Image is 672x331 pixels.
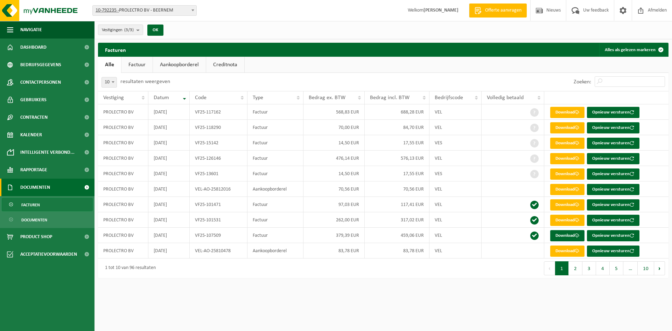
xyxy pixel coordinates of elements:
[569,261,582,275] button: 2
[550,215,584,226] a: Download
[429,228,482,243] td: VEL
[247,151,303,166] td: Factuur
[148,104,190,120] td: [DATE]
[190,104,247,120] td: VF25-117162
[247,181,303,197] td: Aankoopborderel
[21,198,40,212] span: Facturen
[20,91,47,109] span: Gebruikers
[247,212,303,228] td: Factuur
[190,181,247,197] td: VEL-AO-25812016
[638,261,654,275] button: 10
[247,120,303,135] td: Factuur
[21,213,47,227] span: Documenten
[98,212,148,228] td: PROLECTRO BV
[550,184,584,195] a: Download
[98,243,148,258] td: PROLECTRO BV
[303,120,365,135] td: 70,00 EUR
[20,56,61,74] span: Bedrijfsgegevens
[121,57,153,73] a: Factuur
[148,166,190,181] td: [DATE]
[98,120,148,135] td: PROLECTRO BV
[190,243,247,258] td: VEL-AO-25810478
[20,126,42,144] span: Kalender
[435,95,463,101] span: Bedrijfscode
[587,199,639,211] button: Opnieuw versturen
[103,95,124,101] span: Vestiging
[550,153,584,164] a: Download
[148,243,190,258] td: [DATE]
[303,212,365,228] td: 262,00 EUR
[550,168,584,180] a: Download
[206,57,244,73] a: Creditnota
[190,120,247,135] td: VF25-118290
[587,107,639,118] button: Opnieuw versturen
[120,79,170,84] label: resultaten weergeven
[365,243,429,258] td: 83,78 EUR
[98,197,148,212] td: PROLECTRO BV
[587,246,639,257] button: Opnieuw versturen
[98,43,133,56] h2: Facturen
[20,246,77,263] span: Acceptatievoorwaarden
[555,261,569,275] button: 1
[550,199,584,211] a: Download
[303,135,365,151] td: 14,50 EUR
[190,151,247,166] td: VF25-126146
[190,212,247,228] td: VF25-101531
[190,228,247,243] td: VF25-107509
[550,122,584,133] a: Download
[429,197,482,212] td: VEL
[153,57,206,73] a: Aankoopborderel
[96,8,119,13] tcxspan: Call 10-792235 - via 3CX
[429,135,482,151] td: VES
[148,151,190,166] td: [DATE]
[190,135,247,151] td: VF25-15142
[20,161,47,179] span: Rapportage
[303,104,365,120] td: 568,83 EUR
[429,120,482,135] td: VEL
[98,181,148,197] td: PROLECTRO BV
[2,198,93,211] a: Facturen
[98,151,148,166] td: PROLECTRO BV
[587,153,639,164] button: Opnieuw versturen
[550,230,584,241] a: Download
[148,228,190,243] td: [DATE]
[587,215,639,226] button: Opnieuw versturen
[587,168,639,180] button: Opnieuw versturen
[429,212,482,228] td: VEL
[423,8,458,13] strong: [PERSON_NAME]
[124,28,134,32] count: (3/3)
[429,151,482,166] td: VEL
[574,79,591,85] label: Zoeken:
[154,95,169,101] span: Datum
[148,212,190,228] td: [DATE]
[610,261,623,275] button: 5
[365,120,429,135] td: 84,70 EUR
[195,95,206,101] span: Code
[429,243,482,258] td: VEL
[309,95,345,101] span: Bedrag ex. BTW
[429,104,482,120] td: VEL
[20,179,50,196] span: Documenten
[429,181,482,197] td: VEL
[92,5,197,16] span: 10-792235 - PROLECTRO BV - BEERNEM
[190,166,247,181] td: VF25-13601
[303,197,365,212] td: 97,03 EUR
[102,25,134,35] span: Vestigingen
[247,228,303,243] td: Factuur
[623,261,638,275] span: …
[582,261,596,275] button: 3
[587,122,639,133] button: Opnieuw versturen
[98,166,148,181] td: PROLECTRO BV
[148,181,190,197] td: [DATE]
[98,135,148,151] td: PROLECTRO BV
[148,120,190,135] td: [DATE]
[370,95,409,101] span: Bedrag incl. BTW
[365,151,429,166] td: 576,13 EUR
[98,228,148,243] td: PROLECTRO BV
[587,138,639,149] button: Opnieuw versturen
[365,212,429,228] td: 317,02 EUR
[2,213,93,226] a: Documenten
[147,25,163,36] button: OK
[469,4,527,18] a: Offerte aanvragen
[101,77,117,88] span: 10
